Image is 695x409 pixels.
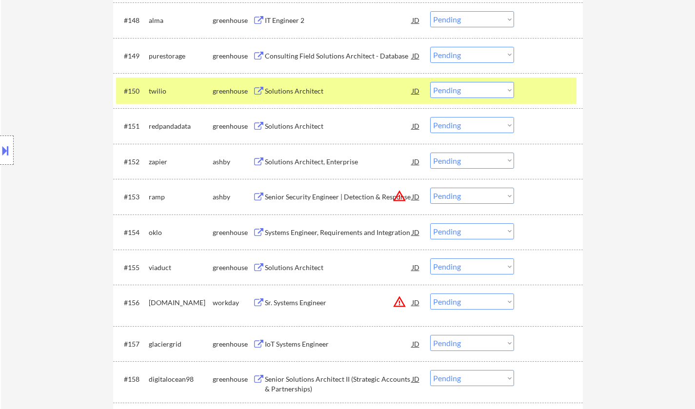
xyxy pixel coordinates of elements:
div: alma [149,16,213,25]
div: #149 [124,51,141,61]
div: #148 [124,16,141,25]
div: Sr. Systems Engineer [265,298,412,308]
div: JD [411,82,421,99]
div: Senior Solutions Architect II (Strategic Accounts & Partnerships) [265,374,412,393]
div: twilio [149,86,213,96]
div: JD [411,47,421,64]
div: #156 [124,298,141,308]
button: warning_amber [393,189,406,203]
div: JD [411,11,421,29]
div: purestorage [149,51,213,61]
div: JD [411,188,421,205]
div: ashby [213,157,253,167]
div: Solutions Architect [265,263,412,273]
div: viaduct [149,263,213,273]
div: IT Engineer 2 [265,16,412,25]
div: #157 [124,339,141,349]
div: greenhouse [213,374,253,384]
button: warning_amber [393,295,406,309]
div: greenhouse [213,51,253,61]
div: JD [411,223,421,241]
div: JD [411,153,421,170]
div: greenhouse [213,339,253,349]
div: IoT Systems Engineer [265,339,412,349]
div: Consulting Field Solutions Architect - Database [265,51,412,61]
div: Systems Engineer, Requirements and Integration [265,228,412,237]
div: greenhouse [213,16,253,25]
div: zapier [149,157,213,167]
div: #155 [124,263,141,273]
div: #158 [124,374,141,384]
div: JD [411,370,421,388]
div: Senior Security Engineer | Detection & Response [265,192,412,202]
div: Solutions Architect, Enterprise [265,157,412,167]
div: greenhouse [213,121,253,131]
div: redpandadata [149,121,213,131]
div: greenhouse [213,228,253,237]
div: ashby [213,192,253,202]
div: glaciergrid [149,339,213,349]
div: greenhouse [213,263,253,273]
div: JD [411,258,421,276]
div: workday [213,298,253,308]
div: greenhouse [213,86,253,96]
div: JD [411,293,421,311]
div: oklo [149,228,213,237]
div: JD [411,117,421,135]
div: Solutions Architect [265,121,412,131]
div: Solutions Architect [265,86,412,96]
div: [DOMAIN_NAME] [149,298,213,308]
div: ramp [149,192,213,202]
div: digitalocean98 [149,374,213,384]
div: JD [411,335,421,352]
